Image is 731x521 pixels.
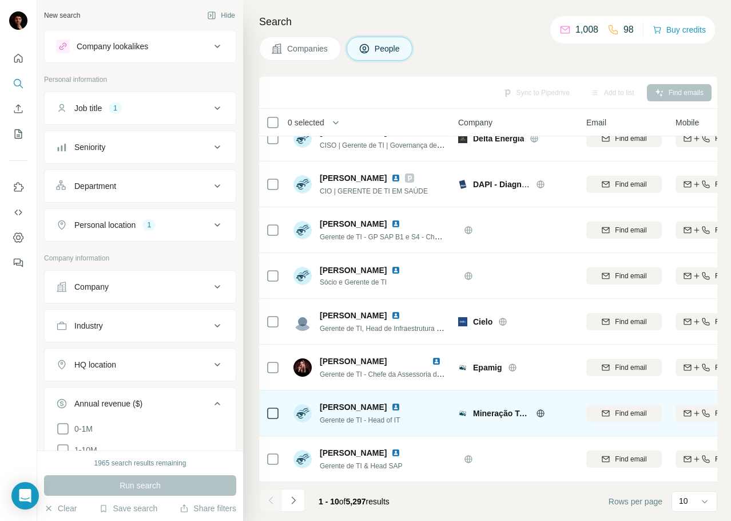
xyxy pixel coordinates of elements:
[109,103,122,113] div: 1
[9,11,27,30] img: Avatar
[586,359,662,376] button: Find email
[320,369,521,378] span: Gerente de TI - Chefe da Assessoria de Tecnologia da Informação
[259,14,717,30] h4: Search
[320,416,400,424] span: Gerente de TI - Head of IT
[77,41,148,52] div: Company lookalikes
[615,225,646,235] span: Find email
[293,267,312,285] img: Avatar
[458,180,467,189] img: Logo of DAPI - Diagnóstico Avançado por Imagem
[320,462,403,470] span: Gerente de TI & Head SAP
[432,357,441,366] img: LinkedIn logo
[99,503,157,514] button: Save search
[319,497,390,506] span: results
[586,176,662,193] button: Find email
[473,362,502,373] span: Epamig
[676,117,699,128] span: Mobile
[615,317,646,327] span: Find email
[391,219,400,228] img: LinkedIn logo
[293,358,312,377] img: Avatar
[391,402,400,412] img: LinkedIn logo
[74,398,142,409] div: Annual revenue ($)
[288,117,324,128] span: 0 selected
[9,177,27,198] button: Use Surfe on LinkedIn
[615,454,646,464] span: Find email
[9,202,27,223] button: Use Surfe API
[74,180,116,192] div: Department
[45,94,236,122] button: Job title1
[293,221,312,239] img: Avatar
[45,312,236,340] button: Industry
[70,444,97,456] span: 1-10M
[586,130,662,147] button: Find email
[293,129,312,148] img: Avatar
[391,311,400,320] img: LinkedIn logo
[586,267,662,285] button: Find email
[391,266,400,275] img: LinkedIn logo
[615,179,646,190] span: Find email
[293,175,312,194] img: Avatar
[11,482,39,510] div: Open Intercom Messenger
[575,23,598,37] p: 1,008
[282,489,305,512] button: Navigate to next page
[320,172,387,184] span: [PERSON_NAME]
[74,359,116,370] div: HQ location
[44,503,77,514] button: Clear
[45,33,236,60] button: Company lookalikes
[287,43,329,54] span: Companies
[391,448,400,457] img: LinkedIn logo
[320,277,405,287] span: Sócio e Gerente de TI
[9,227,27,248] button: Dashboard
[320,357,387,366] span: [PERSON_NAME]
[9,48,27,69] button: Quick start
[653,22,706,38] button: Buy credits
[74,219,136,231] div: Personal location
[319,497,339,506] span: 1 - 10
[320,323,622,333] span: Gerente de TI, Head de Infraestrutura de TI, Engenharia e Arquitetura de Redes | NetSec | Telecom
[180,503,236,514] button: Share filters
[74,141,105,153] div: Seniority
[320,447,387,459] span: [PERSON_NAME]
[320,265,387,276] span: [PERSON_NAME]
[45,172,236,200] button: Department
[458,117,492,128] span: Company
[458,134,467,143] img: Logo of Delta Energia
[45,390,236,422] button: Annual revenue ($)
[45,273,236,301] button: Company
[44,10,80,21] div: New search
[391,173,400,183] img: LinkedIn logo
[623,23,634,37] p: 98
[293,404,312,423] img: Avatar
[74,320,103,331] div: Industry
[293,313,312,331] img: Avatar
[320,140,581,149] span: CISO | Gerente de TI | Governança de IT | Operações de TI | Infraestrutura de TI | IoT
[70,423,93,435] span: 0-1M
[45,351,236,378] button: HQ location
[9,98,27,119] button: Enrich CSV
[44,253,236,263] p: Company information
[74,281,109,293] div: Company
[609,496,662,507] span: Rows per page
[9,252,27,273] button: Feedback
[346,497,366,506] span: 5,297
[9,124,27,144] button: My lists
[473,180,633,189] span: DAPI - Diagnóstico Avançado por Imagem
[199,7,243,24] button: Hide
[339,497,346,506] span: of
[45,211,236,239] button: Personal location1
[320,232,633,241] span: Gerente de TI - GP SAP B1 e S4 - Chefe de sessão na @câmara municipal de [GEOGRAPHIC_DATA]
[142,220,156,230] div: 1
[320,310,387,321] span: [PERSON_NAME]
[586,117,606,128] span: Email
[458,363,467,372] img: Logo of Epamig
[45,133,236,161] button: Seniority
[458,409,467,418] img: Logo of Mineração Taboca
[458,317,467,326] img: Logo of Cielo
[586,222,662,239] button: Find email
[679,495,688,507] p: 10
[44,74,236,85] p: Personal information
[375,43,401,54] span: People
[94,458,186,468] div: 1965 search results remaining
[615,408,646,419] span: Find email
[473,408,530,419] span: Mineração Taboca
[473,133,524,144] span: Delta Energia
